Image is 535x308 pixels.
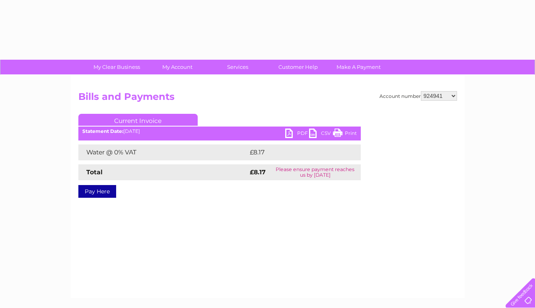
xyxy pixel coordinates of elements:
td: £8.17 [248,144,341,160]
td: Please ensure payment reaches us by [DATE] [270,164,361,180]
a: My Account [144,60,210,74]
a: Pay Here [78,185,116,198]
strong: £8.17 [250,168,266,176]
b: Statement Date: [82,128,123,134]
a: PDF [285,129,309,140]
div: [DATE] [78,129,361,134]
div: Account number [379,91,457,101]
a: Customer Help [265,60,331,74]
a: Print [333,129,357,140]
strong: Total [86,168,103,176]
h2: Bills and Payments [78,91,457,106]
td: Water @ 0% VAT [78,144,248,160]
a: Make A Payment [326,60,391,74]
a: CSV [309,129,333,140]
a: Current Invoice [78,114,198,126]
a: Services [205,60,270,74]
a: My Clear Business [84,60,150,74]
